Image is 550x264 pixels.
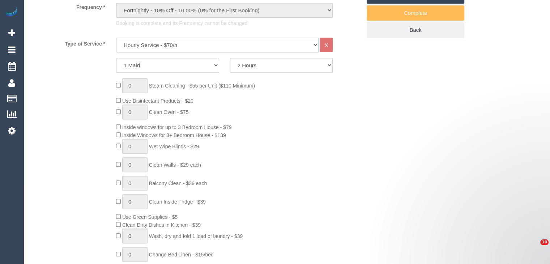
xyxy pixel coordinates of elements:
span: Wet Wipe Blinds - $29 [149,144,199,149]
p: Booking is complete and its Frequency cannot be changed [116,20,333,27]
img: Automaid Logo [4,7,19,17]
span: Steam Cleaning - $55 per Unit ($110 Minimum) [149,83,255,89]
span: Use Green Supplies - $5 [122,214,178,220]
iframe: Intercom notifications message [405,194,550,244]
span: Change Bed Linen - $15/bed [149,252,214,257]
label: Type of Service * [25,38,111,47]
span: Clean Walls - $29 each [149,162,201,168]
span: 10 [540,239,549,245]
a: Back [367,22,464,38]
iframe: Intercom live chat [525,239,543,257]
span: Clean Oven - $75 [149,109,189,115]
span: Inside Windows for 3+ Bedroom House - $139 [122,132,226,138]
span: Clean Dirty Dishes in Kitchen - $39 [122,222,201,228]
span: Clean Inside Fridge - $39 [149,199,206,205]
span: Wash, dry and fold 1 load of laundry - $39 [149,233,243,239]
span: Inside windows for up to 3 Bedroom House - $79 [122,124,232,130]
label: Frequency * [25,1,111,11]
span: Balcony Clean - $39 each [149,180,207,186]
span: Use Disinfectant Products - $20 [122,98,193,104]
